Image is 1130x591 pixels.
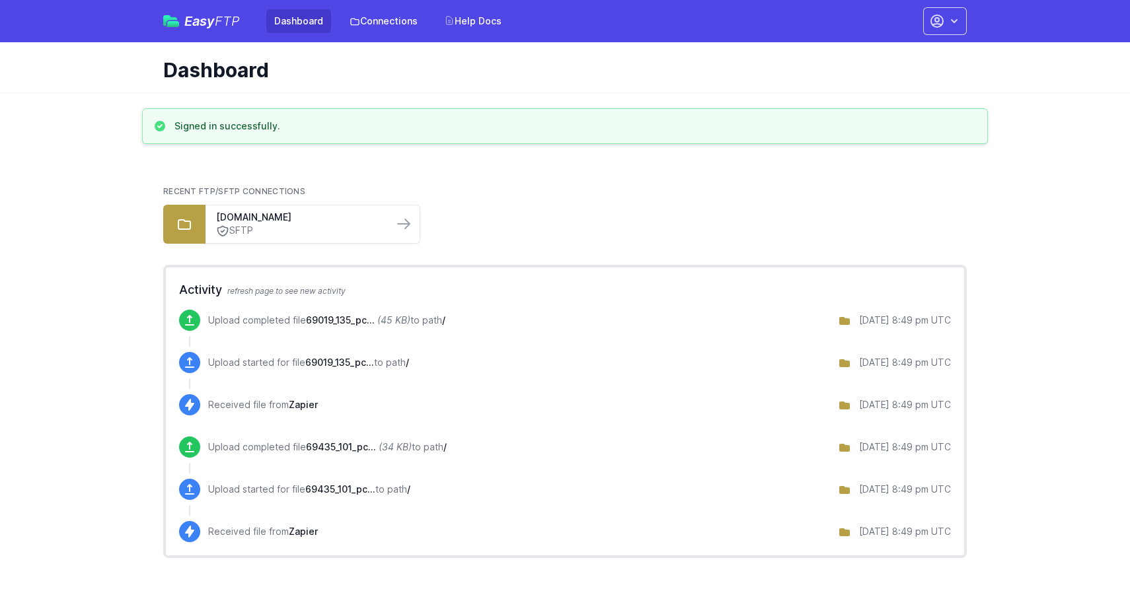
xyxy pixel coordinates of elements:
[442,314,445,326] span: /
[216,211,383,224] a: [DOMAIN_NAME]
[208,525,318,538] p: Received file from
[342,9,426,33] a: Connections
[289,526,318,537] span: Zapier
[289,399,318,410] span: Zapier
[208,440,447,454] p: Upload completed file to path
[216,224,383,238] a: SFTP
[266,9,331,33] a: Dashboard
[859,398,951,411] div: [DATE] 8:49 pm UTC
[163,186,967,197] h2: Recent FTP/SFTP Connections
[184,15,240,28] span: Easy
[163,15,240,28] a: EasyFTP
[859,483,951,496] div: [DATE] 8:49 pm UTC
[306,441,376,452] span: 69435_101_pc202508.csv
[208,314,445,327] p: Upload completed file to path
[859,525,951,538] div: [DATE] 8:49 pm UTC
[377,314,410,326] i: (45 KB)
[305,483,375,495] span: 69435_101_pc202508.csv
[859,314,951,327] div: [DATE] 8:49 pm UTC
[215,13,240,29] span: FTP
[407,483,410,495] span: /
[436,9,509,33] a: Help Docs
[163,15,179,27] img: easyftp_logo.png
[306,314,375,326] span: 69019_135_pc202508.csv
[859,440,951,454] div: [DATE] 8:49 pm UTC
[379,441,412,452] i: (34 KB)
[227,286,346,296] span: refresh page to see new activity
[208,483,410,496] p: Upload started for file to path
[208,398,318,411] p: Received file from
[208,356,409,369] p: Upload started for file to path
[443,441,447,452] span: /
[163,58,956,82] h1: Dashboard
[406,357,409,368] span: /
[179,281,951,299] h2: Activity
[859,356,951,369] div: [DATE] 8:49 pm UTC
[305,357,374,368] span: 69019_135_pc202508.csv
[174,120,280,133] h3: Signed in successfully.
